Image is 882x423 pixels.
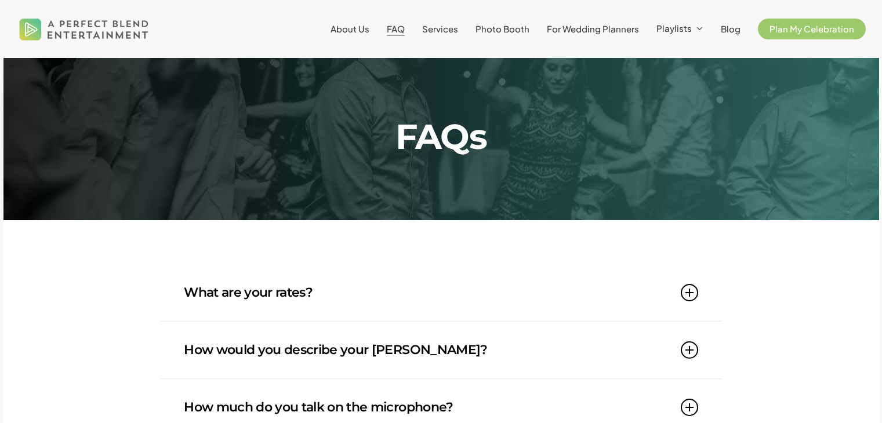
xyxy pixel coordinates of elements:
[331,24,369,34] a: About Us
[547,24,639,34] a: For Wedding Planners
[387,23,405,34] span: FAQ
[547,23,639,34] span: For Wedding Planners
[721,23,741,34] span: Blog
[476,24,529,34] a: Photo Booth
[16,8,152,50] img: A Perfect Blend Entertainment
[422,24,458,34] a: Services
[184,322,698,378] a: How would you describe your [PERSON_NAME]?
[656,24,703,34] a: Playlists
[184,264,698,321] a: What are your rates?
[331,23,369,34] span: About Us
[758,24,866,34] a: Plan My Celebration
[656,23,692,34] span: Playlists
[175,119,707,154] h2: FAQs
[422,23,458,34] span: Services
[721,24,741,34] a: Blog
[476,23,529,34] span: Photo Booth
[387,24,405,34] a: FAQ
[770,23,854,34] span: Plan My Celebration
